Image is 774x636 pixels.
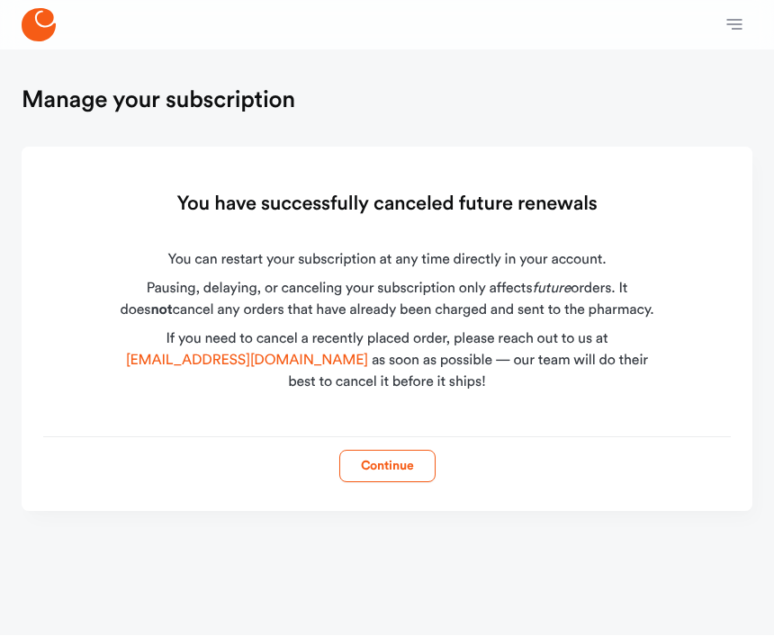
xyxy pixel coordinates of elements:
button: Continue [339,451,436,483]
h1: Manage your subscription [22,86,295,115]
b: not [150,304,172,318]
i: future [532,282,571,297]
div: If you need to cancel a recently placed order, please reach out to us at as soon as possible — ou... [112,329,661,394]
h1: You have successfully canceled future renewals [176,191,597,219]
div: Pausing, delaying, or canceling your subscription only affects orders. It does cancel any orders ... [112,279,661,322]
div: You can restart your subscription at any time directly in your account. [112,250,661,272]
a: [EMAIL_ADDRESS][DOMAIN_NAME] [126,354,368,369]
